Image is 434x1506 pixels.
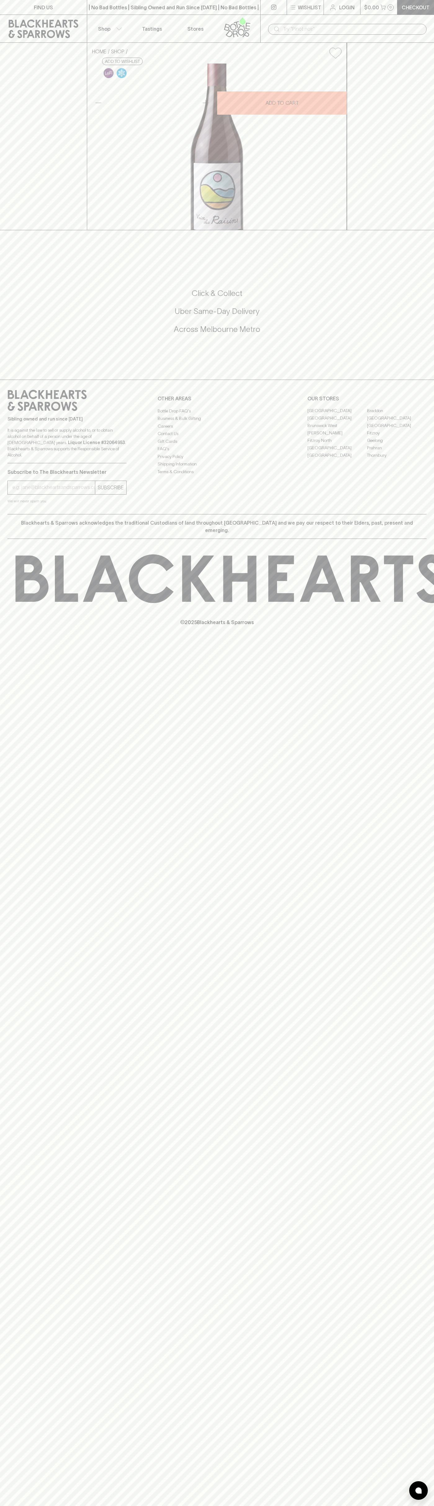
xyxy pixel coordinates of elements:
[98,484,124,491] p: SUBSCRIBE
[402,4,430,11] p: Checkout
[415,1487,422,1494] img: bubble-icon
[68,440,125,445] strong: Liquor License #32064953
[158,438,277,445] a: Gift Cards
[307,429,367,437] a: [PERSON_NAME]
[7,306,427,316] h5: Uber Same-Day Delivery
[367,444,427,452] a: Prahran
[217,91,347,115] button: ADD TO CART
[266,99,299,107] p: ADD TO CART
[367,429,427,437] a: Fitzroy
[174,15,217,42] a: Stores
[87,64,347,230] img: 41196.png
[7,416,127,422] p: Sibling owned and run since [DATE]
[307,422,367,429] a: Brunswick West
[327,45,344,61] button: Add to wishlist
[307,444,367,452] a: [GEOGRAPHIC_DATA]
[158,453,277,460] a: Privacy Policy
[367,415,427,422] a: [GEOGRAPHIC_DATA]
[158,415,277,422] a: Business & Bulk Gifting
[158,445,277,453] a: FAQ's
[7,468,127,476] p: Subscribe to The Blackhearts Newsletter
[307,452,367,459] a: [GEOGRAPHIC_DATA]
[95,481,126,494] button: SUBSCRIBE
[7,288,427,298] h5: Click & Collect
[389,6,392,9] p: 0
[87,15,131,42] button: Shop
[187,25,204,33] p: Stores
[7,498,127,504] p: We will never spam you
[307,415,367,422] a: [GEOGRAPHIC_DATA]
[367,437,427,444] a: Geelong
[298,4,321,11] p: Wishlist
[158,468,277,475] a: Terms & Conditions
[367,452,427,459] a: Thornbury
[92,49,106,54] a: HOME
[158,407,277,415] a: Bottle Drop FAQ's
[111,49,124,54] a: SHOP
[115,67,128,80] a: Wonderful as is, but a slight chill will enhance the aromatics and give it a beautiful crunch.
[130,15,174,42] a: Tastings
[158,460,277,468] a: Shipping Information
[104,68,114,78] img: Lo-Fi
[307,437,367,444] a: Fitzroy North
[158,422,277,430] a: Careers
[307,395,427,402] p: OUR STORES
[7,263,427,367] div: Call to action block
[98,25,110,33] p: Shop
[158,430,277,438] a: Contact Us
[7,427,127,458] p: It is against the law to sell or supply alcohol to, or to obtain alcohol on behalf of a person un...
[102,67,115,80] a: Some may call it natural, others minimum intervention, either way, it’s hands off & maybe even a ...
[364,4,379,11] p: $0.00
[12,482,95,492] input: e.g. jane@blackheartsandsparrows.com.au
[367,422,427,429] a: [GEOGRAPHIC_DATA]
[283,24,422,34] input: Try "Pinot noir"
[142,25,162,33] p: Tastings
[158,395,277,402] p: OTHER AREAS
[367,407,427,415] a: Braddon
[102,58,143,65] button: Add to wishlist
[117,68,127,78] img: Chilled Red
[339,4,355,11] p: Login
[12,519,422,534] p: Blackhearts & Sparrows acknowledges the traditional Custodians of land throughout [GEOGRAPHIC_DAT...
[307,407,367,415] a: [GEOGRAPHIC_DATA]
[7,324,427,334] h5: Across Melbourne Metro
[34,4,53,11] p: FIND US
